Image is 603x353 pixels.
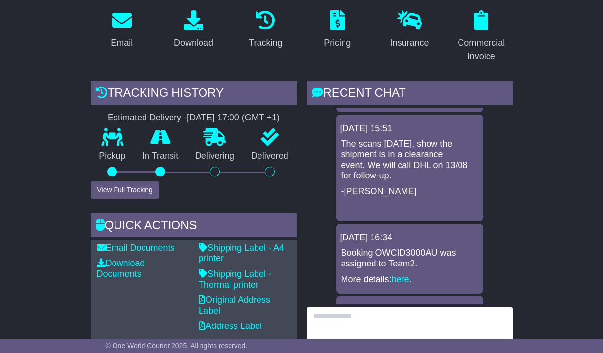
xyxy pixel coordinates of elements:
[104,7,139,53] a: Email
[111,36,133,50] div: Email
[242,7,288,53] a: Tracking
[317,7,357,53] a: Pricing
[243,151,297,162] p: Delivered
[91,81,297,108] div: Tracking history
[341,139,478,181] p: The scans [DATE], show the shipment is in a clearance event. We will call DHL on 13/08 for follow...
[187,113,280,123] div: [DATE] 17:00 (GMT +1)
[134,151,187,162] p: In Transit
[450,7,512,66] a: Commercial Invoice
[199,295,270,316] a: Original Address Label
[91,151,134,162] p: Pickup
[91,113,297,123] div: Estimated Delivery -
[457,36,506,63] div: Commercial Invoice
[91,181,159,199] button: View Full Tracking
[199,269,271,290] a: Shipping Label - Thermal printer
[341,274,478,285] p: More details: .
[340,123,479,134] div: [DATE] 15:51
[91,213,297,240] div: Quick Actions
[199,321,262,331] a: Address Label
[97,243,175,253] a: Email Documents
[383,7,435,53] a: Insurance
[97,258,145,279] a: Download Documents
[324,36,351,50] div: Pricing
[340,233,479,243] div: [DATE] 16:34
[249,36,282,50] div: Tracking
[168,7,220,53] a: Download
[392,274,409,284] a: here
[106,342,248,350] span: © One World Courier 2025. All rights reserved.
[341,186,478,197] p: -[PERSON_NAME]
[307,81,513,108] div: RECENT CHAT
[199,243,284,264] a: Shipping Label - A4 printer
[174,36,213,50] div: Download
[341,248,478,269] p: Booking OWCID3000AU was assigned to Team2.
[187,151,243,162] p: Delivering
[390,36,429,50] div: Insurance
